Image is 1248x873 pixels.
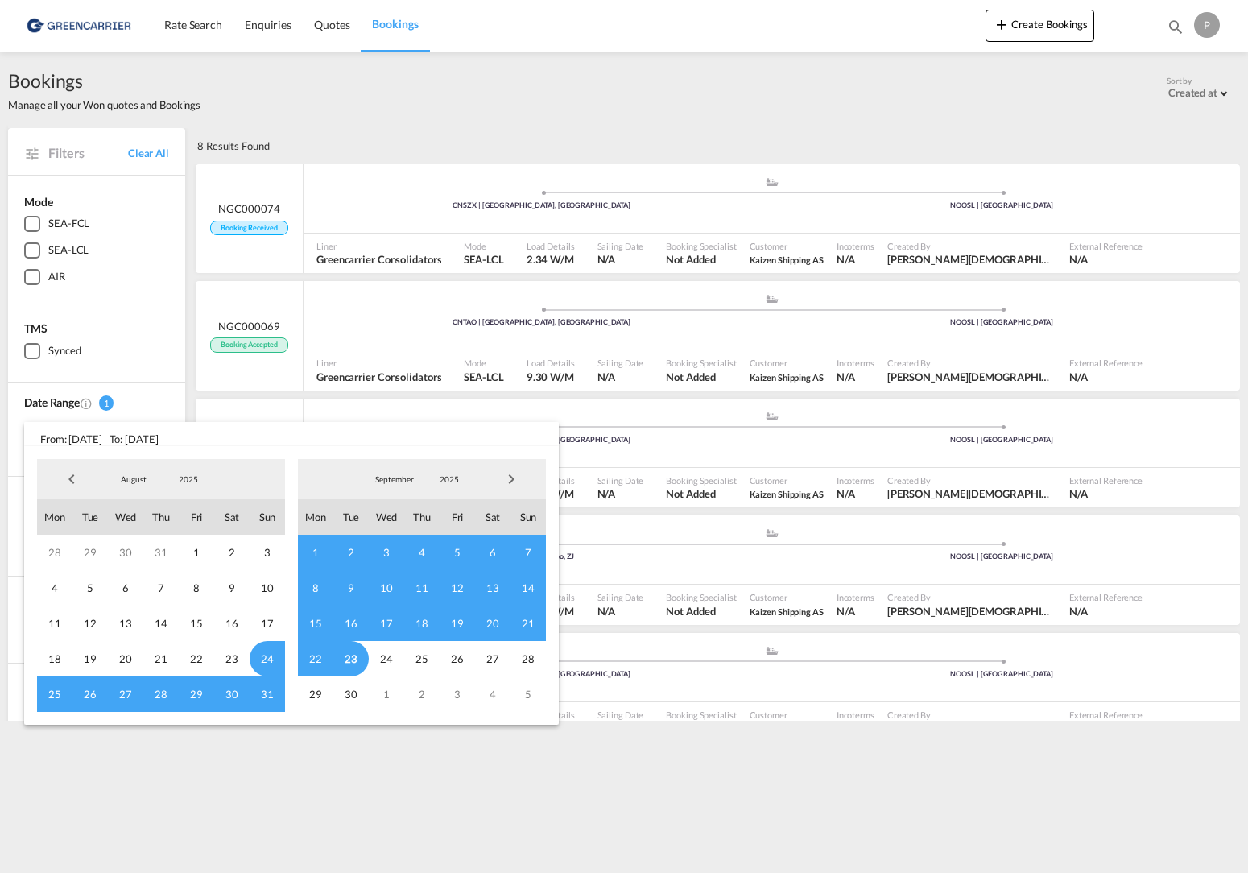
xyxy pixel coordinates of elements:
span: Sun [250,499,285,535]
span: Thu [404,499,440,535]
span: Fri [440,499,475,535]
md-select: Year: 2025 [161,467,216,491]
span: 2025 [163,474,214,485]
span: Tue [333,499,369,535]
md-select: Month: August [106,467,161,491]
span: Tue [72,499,108,535]
span: Sat [214,499,250,535]
span: 2025 [424,474,475,485]
span: Fri [179,499,214,535]
span: Thu [143,499,179,535]
span: Wed [369,499,404,535]
span: From: [DATE] To: [DATE] [24,422,559,446]
span: Sun [510,499,546,535]
span: Mon [37,499,72,535]
span: Wed [108,499,143,535]
span: September [369,474,420,485]
span: Previous Month [56,463,88,495]
span: Mon [298,499,333,535]
span: Next Month [495,463,527,495]
md-select: Month: September [367,467,422,491]
span: August [108,474,159,485]
md-select: Year: 2025 [422,467,477,491]
span: Sat [475,499,510,535]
